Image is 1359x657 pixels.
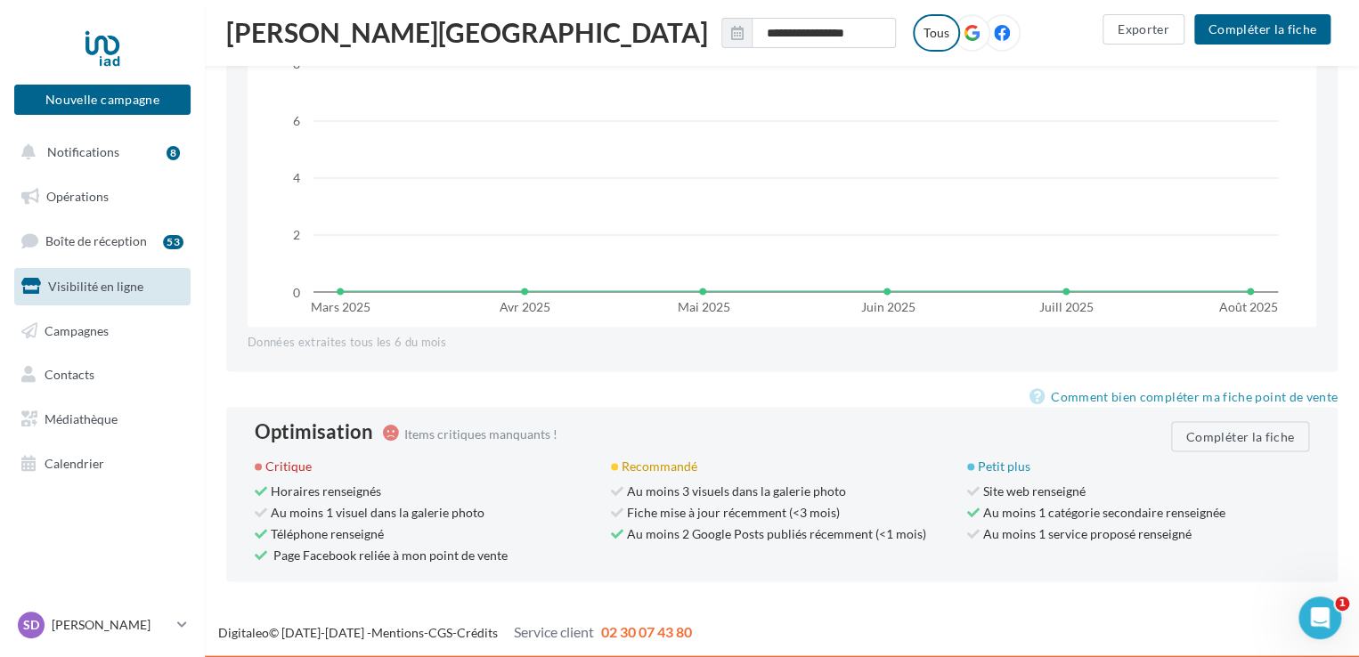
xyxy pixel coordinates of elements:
span: Au moins 1 service proposé renseigné [967,525,1192,540]
span: Fiche mise à jour récemment (<3 mois) [611,504,840,519]
a: Page Facebook reliée à mon point de vente [273,547,508,562]
span: Au moins 1 catégorie secondaire renseignée [967,504,1225,519]
text: Avr 2025 [500,298,550,313]
div: 53 [163,235,183,249]
div: Recommandé [611,457,953,474]
a: Médiathèque [11,401,194,438]
span: Contacts [45,367,94,382]
div: Données extraites tous les 6 du mois [248,334,1316,350]
a: Mentions [371,624,424,639]
span: Calendrier [45,456,104,471]
span: Téléphone renseigné [255,525,384,540]
div: 8 [167,146,180,160]
a: Opérations [11,178,194,215]
button: Exporter [1103,14,1184,45]
text: 2 [293,227,300,242]
label: Tous [913,14,960,52]
span: Items critiques manquants ! [404,426,557,441]
iframe: Intercom live chat [1298,596,1341,639]
span: 02 30 07 43 80 [601,622,692,639]
text: Mai 2025 [677,298,729,313]
span: Horaires renseignés [255,483,381,498]
span: Campagnes [45,322,109,337]
div: Optimisation [255,421,373,441]
button: Nouvelle campagne [14,85,191,115]
text: 0 [293,284,300,299]
text: 6 [293,113,300,128]
text: Juill 2025 [1039,298,1094,313]
span: Boîte de réception [45,233,147,248]
a: Crédits [457,624,498,639]
span: [PERSON_NAME][GEOGRAPHIC_DATA] [226,19,708,45]
span: Service client [514,622,594,639]
span: SD [23,616,39,634]
span: Au moins 2 Google Posts publiés récemment (<1 mois) [611,525,926,540]
a: SD [PERSON_NAME] [14,608,191,642]
a: Campagnes [11,312,194,350]
span: Site web renseigné [967,483,1086,498]
a: CGS [428,624,452,639]
a: Visibilité en ligne [11,268,194,305]
div: Petit plus [967,457,1309,474]
a: Digitaleo [218,624,269,639]
p: [PERSON_NAME] [52,616,170,634]
button: Notifications 8 [11,134,187,171]
text: 4 [293,170,300,185]
div: Critique [255,457,597,474]
a: Comment bien compléter ma fiche point de vente [1029,385,1338,407]
text: Mars 2025 [311,298,370,313]
span: © [DATE]-[DATE] - - - [218,624,692,639]
span: Au moins 1 visuel dans la galerie photo [255,504,484,519]
span: Opérations [46,189,109,204]
a: Calendrier [11,445,194,483]
span: Médiathèque [45,411,118,426]
a: Contacts [11,356,194,393]
span: Visibilité en ligne [48,279,143,294]
span: Au moins 3 visuels dans la galerie photo [611,483,846,498]
a: Compléter la fiche [1187,20,1338,36]
a: Boîte de réception53 [11,222,194,260]
button: Compléter la fiche [1171,421,1309,451]
span: 1 [1335,596,1349,611]
text: Juin 2025 [860,298,915,313]
text: Août 2025 [1219,298,1278,313]
span: Notifications [47,144,119,159]
button: Compléter la fiche [1194,14,1331,45]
